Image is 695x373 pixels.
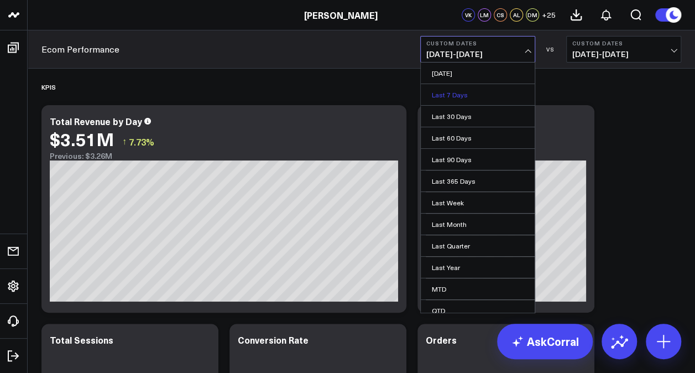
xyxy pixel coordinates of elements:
[510,8,523,22] div: AL
[238,334,309,346] div: Conversion Rate
[542,11,556,19] span: + 25
[50,129,114,149] div: $3.51M
[122,134,127,149] span: ↑
[426,334,457,346] div: Orders
[41,74,56,100] div: KPIS
[421,106,535,127] a: Last 30 Days
[494,8,507,22] div: CS
[462,8,475,22] div: VK
[421,278,535,299] a: MTD
[421,192,535,213] a: Last Week
[566,36,681,63] button: Custom Dates[DATE]-[DATE]
[426,50,529,59] span: [DATE] - [DATE]
[497,324,593,359] a: AskCorral
[421,257,535,278] a: Last Year
[50,115,142,127] div: Total Revenue by Day
[420,36,535,63] button: Custom Dates[DATE]-[DATE]
[50,334,113,346] div: Total Sessions
[572,50,675,59] span: [DATE] - [DATE]
[421,170,535,191] a: Last 365 Days
[572,40,675,46] b: Custom Dates
[129,136,154,148] span: 7.73%
[421,127,535,148] a: Last 60 Days
[304,9,378,21] a: [PERSON_NAME]
[421,300,535,321] a: QTD
[41,43,119,55] a: Ecom Performance
[421,149,535,170] a: Last 90 Days
[526,8,539,22] div: DM
[541,46,561,53] div: VS
[542,8,556,22] button: +25
[478,8,491,22] div: LM
[421,84,535,105] a: Last 7 Days
[50,152,398,160] div: Previous: $3.26M
[421,63,535,84] a: [DATE]
[421,214,535,235] a: Last Month
[426,40,529,46] b: Custom Dates
[421,235,535,256] a: Last Quarter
